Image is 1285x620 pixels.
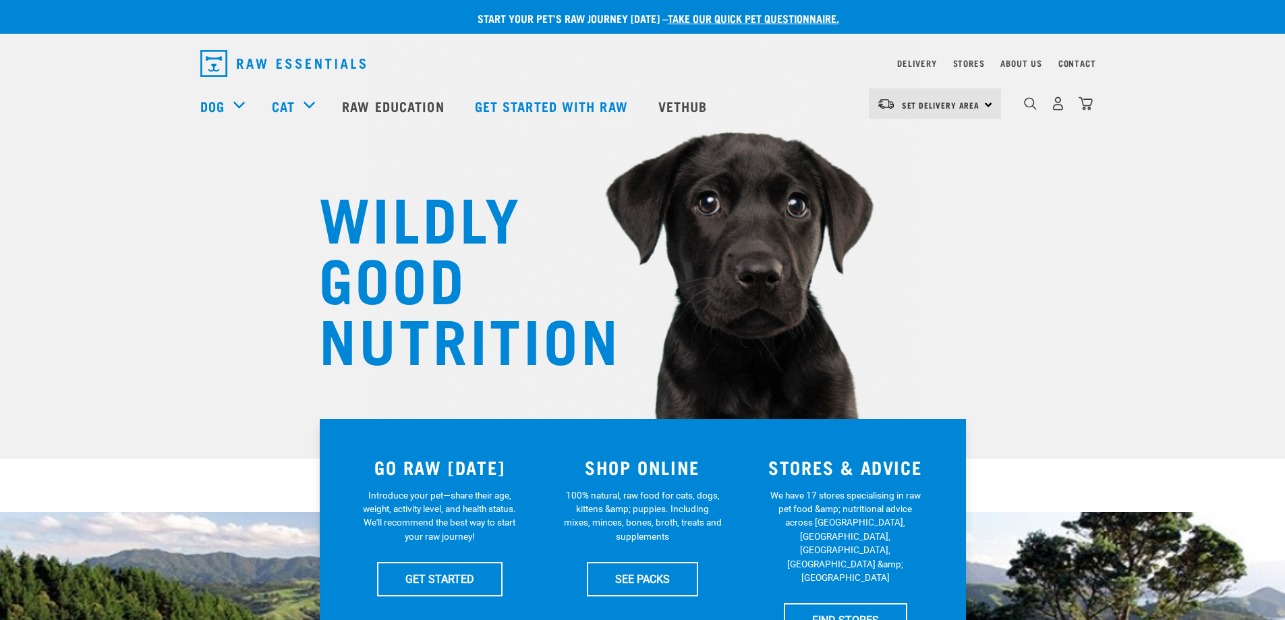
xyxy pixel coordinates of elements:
[461,79,645,133] a: Get started with Raw
[563,488,722,544] p: 100% natural, raw food for cats, dogs, kittens &amp; puppies. Including mixes, minces, bones, bro...
[360,488,519,544] p: Introduce your pet—share their age, weight, activity level, and health status. We'll recommend th...
[1024,97,1037,110] img: home-icon-1@2x.png
[1000,61,1041,65] a: About Us
[897,61,936,65] a: Delivery
[377,562,503,596] a: GET STARTED
[329,79,461,133] a: Raw Education
[645,79,724,133] a: Vethub
[1051,96,1065,111] img: user.png
[190,45,1096,82] nav: dropdown navigation
[766,488,925,585] p: We have 17 stores specialising in raw pet food &amp; nutritional advice across [GEOGRAPHIC_DATA],...
[1079,96,1093,111] img: home-icon@2x.png
[347,457,534,478] h3: GO RAW [DATE]
[877,98,895,110] img: van-moving.png
[1058,61,1096,65] a: Contact
[549,457,736,478] h3: SHOP ONLINE
[587,562,698,596] a: SEE PACKS
[200,50,366,77] img: Raw Essentials Logo
[953,61,985,65] a: Stores
[668,15,839,21] a: take our quick pet questionnaire.
[272,96,295,116] a: Cat
[200,96,225,116] a: Dog
[902,103,980,107] span: Set Delivery Area
[752,457,939,478] h3: STORES & ADVICE
[319,186,589,368] h1: WILDLY GOOD NUTRITION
